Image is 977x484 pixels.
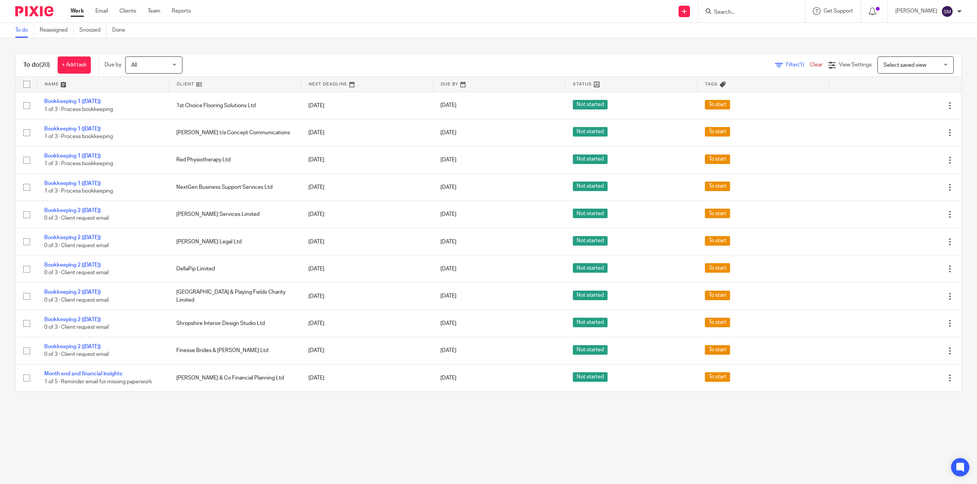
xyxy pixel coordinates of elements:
span: 1 of 3 · Process bookkeeping [44,161,113,167]
td: Finesse Brides & [PERSON_NAME] Ltd [169,337,301,364]
span: To start [705,345,730,355]
span: To start [705,263,730,273]
td: [DATE] [301,310,433,337]
a: Bookkeeping 1 ([DATE]) [44,153,101,159]
span: To start [705,182,730,191]
span: [DATE] [440,239,456,244]
span: To start [705,154,730,164]
span: Not started [573,236,608,246]
span: 0 of 3 · Client request email [44,270,109,275]
td: [DATE] [301,228,433,255]
a: Team [148,7,160,15]
span: To start [705,236,730,246]
span: All [131,63,137,68]
td: [DATE] [301,201,433,228]
td: [DATE] [301,119,433,146]
span: [DATE] [440,348,456,353]
td: [PERSON_NAME] Legal Ltd [169,228,301,255]
span: Not started [573,318,608,327]
span: 0 of 3 · Client request email [44,297,109,303]
a: Snoozed [79,23,106,38]
span: To start [705,372,730,382]
p: [PERSON_NAME] [895,7,937,15]
span: 0 of 3 · Client request email [44,352,109,357]
td: NextGen Business Support Services Ltd [169,174,301,201]
span: Not started [573,100,608,109]
span: Filter [786,62,810,68]
span: 0 of 3 · Client request email [44,243,109,248]
span: 0 of 3 · Client request email [44,216,109,221]
span: To start [705,127,730,137]
span: 1 of 3 · Process bookkeeping [44,134,113,139]
span: Not started [573,154,608,164]
span: 1 of 3 · Process bookkeeping [44,188,113,194]
span: [DATE] [440,294,456,299]
a: Clear [810,62,822,68]
span: Not started [573,209,608,218]
span: [DATE] [440,185,456,190]
span: 0 of 3 · Client request email [44,325,109,330]
span: Not started [573,263,608,273]
span: Tags [705,82,718,86]
span: [DATE] [440,130,456,135]
img: svg%3E [941,5,953,18]
a: Reports [172,7,191,15]
span: To start [705,100,730,109]
span: Not started [573,127,608,137]
td: [GEOGRAPHIC_DATA] & Playing Fields Charity Limited [169,283,301,310]
a: Bookkeeping 1 ([DATE]) [44,126,101,132]
span: Not started [573,291,608,300]
span: To start [705,209,730,218]
a: Clients [119,7,136,15]
td: DellaPip Limited [169,256,301,283]
span: [DATE] [440,212,456,217]
a: Bookkeeping 2 ([DATE]) [44,344,101,349]
span: [DATE] [440,157,456,162]
a: Reassigned [40,23,74,38]
span: [DATE] [440,321,456,326]
td: [PERSON_NAME] Services Limited [169,201,301,228]
span: Not started [573,345,608,355]
td: [DATE] [301,364,433,391]
img: Pixie [15,6,53,16]
td: Shropshire Interior Design Studio Ltd [169,310,301,337]
td: [DATE] [301,337,433,364]
a: Done [112,23,131,38]
a: To do [15,23,34,38]
td: [PERSON_NAME] & Co Financial Planning Ltd [169,364,301,391]
td: [DATE] [301,92,433,119]
td: [DATE] [301,256,433,283]
td: Red Physiotherapy Ltd [169,146,301,174]
a: Bookkeeping 2 ([DATE]) [44,262,101,268]
a: Bookkeeping 2 ([DATE]) [44,235,101,240]
span: [DATE] [440,266,456,272]
span: (20) [39,62,50,68]
span: [DATE] [440,103,456,108]
a: Bookkeeping 2 ([DATE]) [44,317,101,322]
td: [PERSON_NAME] t/a Concept Communications [169,119,301,146]
span: [DATE] [440,375,456,381]
a: Bookkeeping 1 ([DATE]) [44,181,101,186]
span: (1) [798,62,804,68]
td: [DATE] [301,174,433,201]
span: To start [705,291,730,300]
a: Email [95,7,108,15]
h1: To do [23,61,50,69]
span: View Settings [839,62,872,68]
a: Bookkeeping 2 ([DATE]) [44,208,101,213]
span: Not started [573,182,608,191]
span: 1 of 5 · Reminder email for missing paperwork [44,379,152,384]
a: Bookkeeping 1 ([DATE]) [44,99,101,104]
span: Select saved view [883,63,926,68]
span: Get Support [824,8,853,14]
a: + Add task [58,56,91,74]
span: 1 of 3 · Process bookkeeping [44,107,113,112]
a: Work [71,7,84,15]
td: 1st Choice Flooring Solutions Ltd [169,92,301,119]
p: Due by [105,61,121,69]
a: Month end and financial insights [44,371,122,376]
span: To start [705,318,730,327]
td: [DATE] [301,146,433,174]
a: Bookkeeping 2 ([DATE]) [44,289,101,295]
input: Search [713,9,782,16]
